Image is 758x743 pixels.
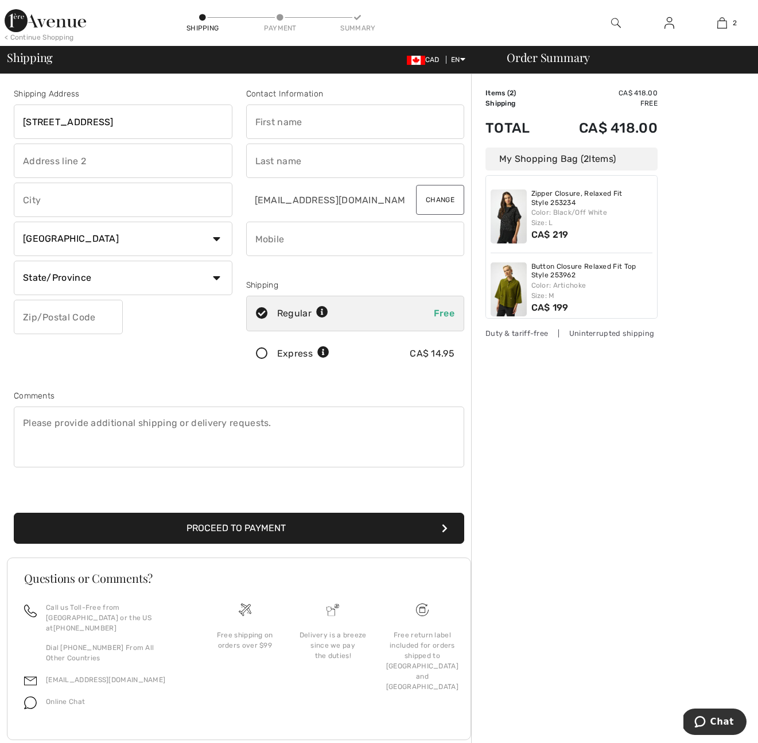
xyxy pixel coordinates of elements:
[24,696,37,709] img: chat
[46,676,165,684] a: [EMAIL_ADDRESS][DOMAIN_NAME]
[664,16,674,30] img: My Info
[547,109,658,148] td: CA$ 418.00
[531,280,653,301] div: Color: Artichoke Size: M
[326,603,339,616] img: Delivery is a breeze since we pay the duties!
[485,148,658,171] div: My Shopping Bag ( Items)
[717,16,727,30] img: My Bag
[53,624,116,632] a: [PHONE_NUMBER]
[24,605,37,617] img: call
[5,9,86,32] img: 1ère Avenue
[14,183,232,217] input: City
[531,262,653,280] a: Button Closure Relaxed Fit Top Style 253962
[14,88,232,100] div: Shipping Address
[246,222,465,256] input: Mobile
[491,189,527,243] img: Zipper Closure, Relaxed Fit Style 253234
[485,109,547,148] td: Total
[246,183,407,217] input: E-mail
[14,144,232,178] input: Address line 2
[5,32,74,42] div: < Continue Shopping
[485,328,658,339] div: Duty & tariff-free | Uninterrupted shipping
[14,300,123,334] input: Zip/Postal Code
[24,572,454,584] h3: Questions or Comments?
[210,630,279,651] div: Free shipping on orders over $99
[697,16,748,30] a: 2
[46,643,187,663] p: Dial [PHONE_NUMBER] From All Other Countries
[14,105,232,139] input: Address line 1
[14,390,464,402] div: Comments
[24,675,37,687] img: email
[185,23,220,33] div: Shipping
[510,89,514,97] span: 2
[277,307,328,320] div: Regular
[46,602,187,633] p: Call us Toll-Free from [GEOGRAPHIC_DATA] or the US at
[410,347,454,361] div: CA$ 14.95
[277,347,329,361] div: Express
[239,603,251,616] img: Free shipping on orders over $99
[246,144,465,178] input: Last name
[451,56,465,64] span: EN
[246,279,465,291] div: Shipping
[584,153,589,164] span: 2
[493,52,751,63] div: Order Summary
[416,185,464,215] button: Change
[531,207,653,228] div: Color: Black/Off White Size: L
[14,513,464,544] button: Proceed to Payment
[246,88,465,100] div: Contact Information
[407,56,444,64] span: CAD
[485,88,547,98] td: Items ( )
[263,23,297,33] div: Payment
[655,16,683,30] a: Sign In
[547,98,658,109] td: Free
[434,308,454,319] span: Free
[340,23,375,33] div: Summary
[531,189,653,207] a: Zipper Closure, Relaxed Fit Style 253234
[547,88,658,98] td: CA$ 418.00
[531,302,569,313] span: CA$ 199
[7,52,53,63] span: Shipping
[611,16,621,30] img: search the website
[485,98,547,109] td: Shipping
[407,56,425,65] img: Canadian Dollar
[46,698,85,706] span: Online Chat
[298,630,367,661] div: Delivery is a breeze since we pay the duties!
[683,709,747,737] iframe: Opens a widget where you can chat to one of our agents
[733,18,737,28] span: 2
[416,603,429,616] img: Free shipping on orders over $99
[531,229,569,240] span: CA$ 219
[491,262,527,316] img: Button Closure Relaxed Fit Top Style 253962
[246,105,465,139] input: First name
[386,630,458,692] div: Free return label included for orders shipped to [GEOGRAPHIC_DATA] and [GEOGRAPHIC_DATA]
